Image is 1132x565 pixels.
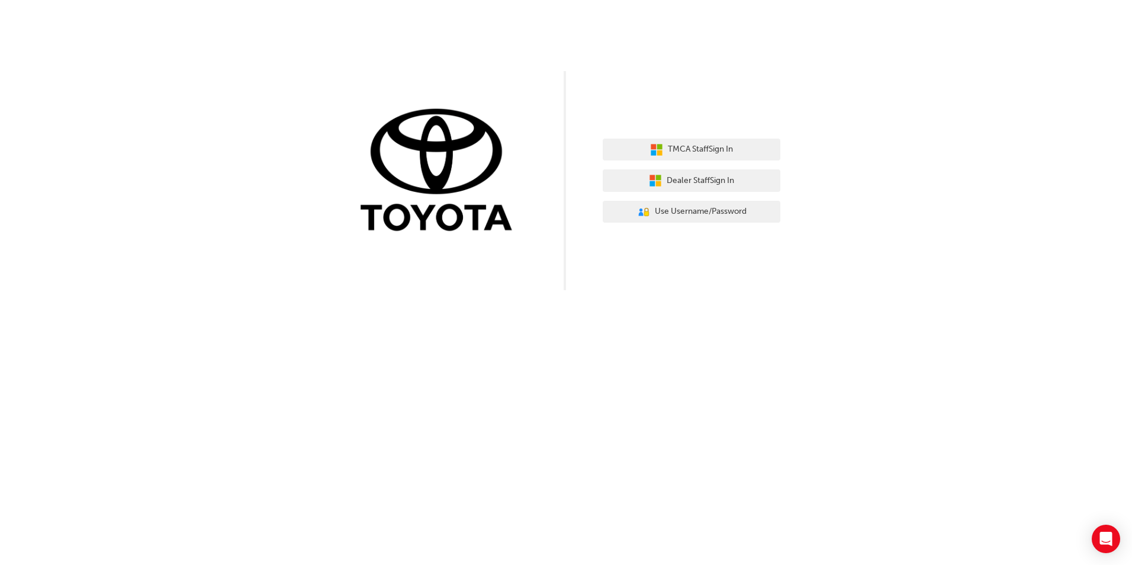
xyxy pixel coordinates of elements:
[603,169,780,192] button: Dealer StaffSign In
[667,174,734,188] span: Dealer Staff Sign In
[1092,525,1120,553] div: Open Intercom Messenger
[352,106,529,237] img: Trak
[603,201,780,223] button: Use Username/Password
[668,143,733,156] span: TMCA Staff Sign In
[655,205,747,219] span: Use Username/Password
[603,139,780,161] button: TMCA StaffSign In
